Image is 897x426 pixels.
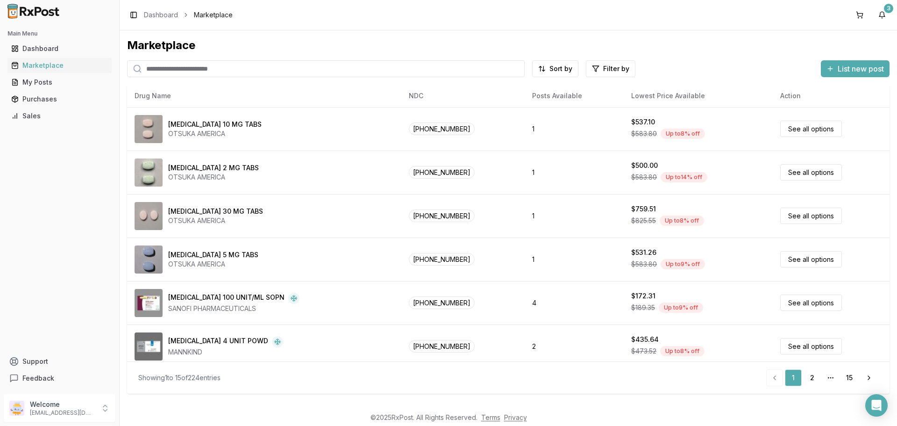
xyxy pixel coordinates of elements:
span: $473.52 [631,347,656,356]
h2: Main Menu [7,30,112,37]
div: Dashboard [11,44,108,53]
p: Welcome [30,400,95,409]
th: Lowest Price Available [624,85,773,107]
div: [MEDICAL_DATA] 4 UNIT POWD [168,336,268,347]
div: MANNKIND [168,347,283,357]
a: Sales [7,108,112,124]
div: Marketplace [127,38,890,53]
span: Marketplace [194,10,233,20]
div: $500.00 [631,161,658,170]
button: Purchases [4,92,115,107]
p: [EMAIL_ADDRESS][DOMAIN_NAME] [30,409,95,417]
div: SANOFI PHARMACEUTICALS [168,304,299,313]
a: My Posts [7,74,112,91]
div: $531.26 [631,248,656,257]
span: [PHONE_NUMBER] [409,166,475,179]
button: Marketplace [4,58,115,73]
span: [PHONE_NUMBER] [409,123,475,135]
div: [MEDICAL_DATA] 30 MG TABS [168,207,263,216]
span: $583.80 [631,173,657,182]
div: Sales [11,111,108,121]
span: $583.80 [631,260,657,269]
span: [PHONE_NUMBER] [409,253,475,266]
div: $172.31 [631,291,655,301]
nav: pagination [766,369,878,386]
td: 1 [525,194,624,238]
td: 1 [525,107,624,151]
div: OTSUKA AMERICA [168,260,258,269]
span: [PHONE_NUMBER] [409,296,475,309]
a: Dashboard [7,40,112,57]
span: Filter by [603,64,629,73]
a: See all options [780,251,842,267]
div: Up to 8 % off [660,216,704,226]
img: Abilify 2 MG TABS [135,159,163,187]
div: OTSUKA AMERICA [168,129,262,138]
a: Terms [481,413,500,421]
a: 15 [841,369,858,386]
div: [MEDICAL_DATA] 100 UNIT/ML SOPN [168,293,285,304]
div: Up to 8 % off [661,129,705,139]
nav: breadcrumb [144,10,233,20]
button: My Posts [4,75,115,90]
div: [MEDICAL_DATA] 10 MG TABS [168,120,262,129]
button: Feedback [4,370,115,387]
img: Afrezza 4 UNIT POWD [135,332,163,361]
a: Privacy [504,413,527,421]
div: $759.51 [631,204,656,214]
td: 2 [525,325,624,368]
button: Sales [4,108,115,123]
img: Admelog SoloStar 100 UNIT/ML SOPN [135,289,163,317]
td: 1 [525,151,624,194]
a: Marketplace [7,57,112,74]
button: List new post [821,60,890,77]
a: See all options [780,208,842,224]
div: $435.64 [631,335,659,344]
a: Dashboard [144,10,178,20]
div: Showing 1 to 15 of 224 entries [138,373,221,383]
a: Purchases [7,91,112,108]
div: OTSUKA AMERICA [168,216,263,225]
div: My Posts [11,78,108,87]
img: Abilify 10 MG TABS [135,115,163,143]
div: [MEDICAL_DATA] 2 MG TABS [168,163,259,173]
th: NDC [401,85,525,107]
div: OTSUKA AMERICA [168,173,259,182]
div: Up to 14 % off [661,172,707,182]
img: Abilify 30 MG TABS [135,202,163,230]
button: Filter by [586,60,635,77]
div: Marketplace [11,61,108,70]
th: Drug Name [127,85,401,107]
td: 4 [525,281,624,325]
th: Action [773,85,890,107]
img: Abilify 5 MG TABS [135,245,163,274]
img: RxPost Logo [4,4,64,19]
a: List new post [821,65,890,74]
div: $537.10 [631,117,655,127]
span: [PHONE_NUMBER] [409,340,475,353]
div: Up to 8 % off [660,346,705,356]
a: See all options [780,164,842,181]
div: Purchases [11,94,108,104]
span: $189.35 [631,303,655,312]
td: 1 [525,238,624,281]
button: Dashboard [4,41,115,56]
span: [PHONE_NUMBER] [409,209,475,222]
div: Up to 9 % off [659,303,703,313]
span: $583.80 [631,129,657,138]
div: [MEDICAL_DATA] 5 MG TABS [168,250,258,260]
th: Posts Available [525,85,624,107]
span: Feedback [22,374,54,383]
a: 2 [804,369,820,386]
div: Up to 9 % off [661,259,705,269]
div: 3 [884,4,893,13]
button: Sort by [532,60,578,77]
a: Go to next page [860,369,878,386]
span: $825.55 [631,216,656,225]
a: See all options [780,121,842,137]
button: 3 [875,7,890,22]
span: List new post [838,63,884,74]
div: Open Intercom Messenger [865,394,888,417]
button: Support [4,353,115,370]
span: Sort by [549,64,572,73]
